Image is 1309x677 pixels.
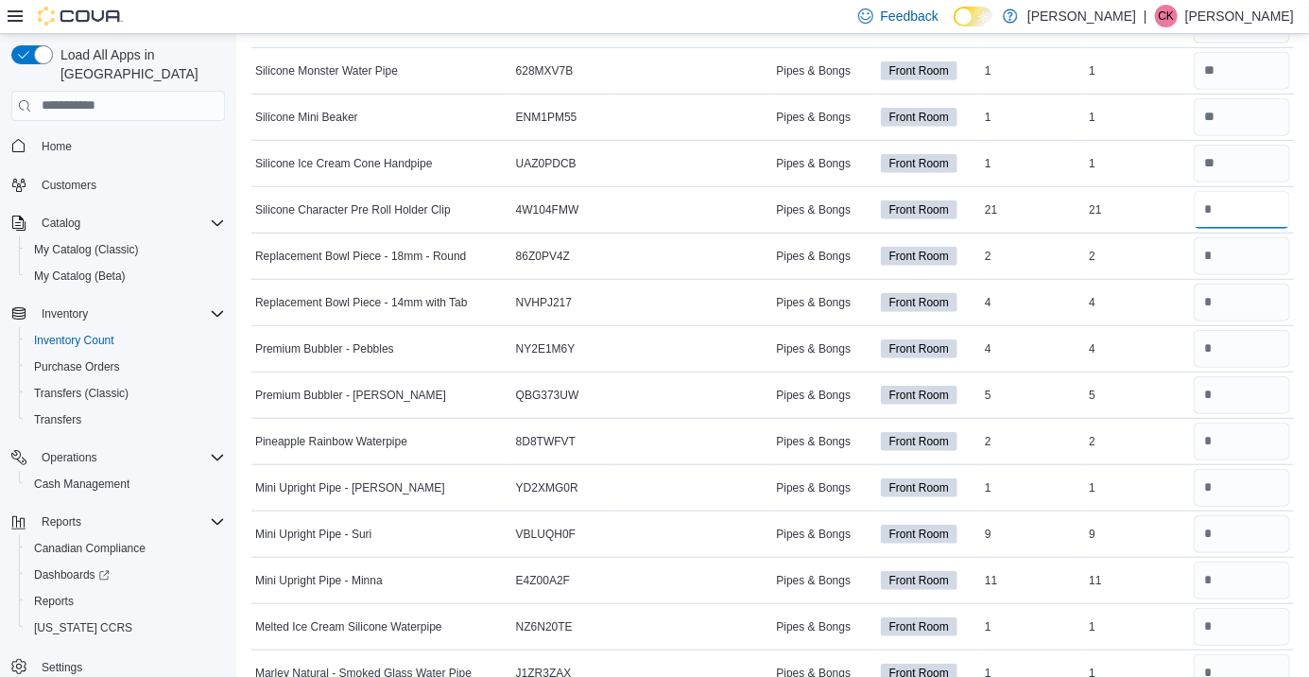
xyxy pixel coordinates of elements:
span: Front Room [889,201,949,218]
span: Pipes & Bongs [776,388,851,403]
div: 1 [1085,477,1189,499]
div: 11 [1085,569,1189,592]
span: Front Room [881,154,957,173]
button: Transfers (Classic) [19,380,233,407]
div: 4 [1085,338,1189,360]
span: Front Room [889,62,949,79]
span: Front Room [889,109,949,126]
span: Cash Management [26,473,225,495]
span: Catalog [34,212,225,234]
div: 21 [1085,199,1189,221]
span: NY2E1M6Y [516,341,576,356]
a: Reports [26,590,81,613]
div: 9 [981,523,1085,546]
button: Operations [34,446,105,469]
span: 86Z0PV4Z [516,249,570,264]
button: Home [4,132,233,160]
div: 1 [981,477,1085,499]
a: Customers [34,174,104,197]
span: Front Room [881,386,957,405]
button: Reports [34,511,89,533]
button: Inventory Count [19,327,233,354]
span: Transfers [34,412,81,427]
img: Cova [38,7,123,26]
p: | [1144,5,1147,27]
span: Customers [42,178,96,193]
span: 628MXV7B [516,63,574,78]
span: Dashboards [34,567,110,582]
span: Front Room [881,617,957,636]
a: Canadian Compliance [26,537,153,560]
span: Pipes & Bongs [776,63,851,78]
span: Front Room [881,293,957,312]
a: Dashboards [26,564,117,586]
span: QBG373UW [516,388,579,403]
span: Pipes & Bongs [776,295,851,310]
span: Inventory Count [26,329,225,352]
span: Operations [42,450,97,465]
span: NVHPJ217 [516,295,572,310]
span: Replacement Bowl Piece - 14mm with Tab [255,295,468,310]
div: 2 [1085,430,1189,453]
span: Purchase Orders [26,356,225,378]
span: E4Z00A2F [516,573,570,588]
span: Inventory [42,306,88,321]
span: My Catalog (Beta) [34,269,126,284]
span: Silicone Monster Water Pipe [255,63,398,78]
button: Catalog [34,212,88,234]
div: 4 [1085,291,1189,314]
div: Carson Keddy [1155,5,1178,27]
span: Premium Bubbler - [PERSON_NAME] [255,388,446,403]
div: 1 [981,60,1085,82]
span: Front Room [889,340,949,357]
span: 8D8TWFVT [516,434,576,449]
span: Front Room [889,526,949,543]
span: Silicone Ice Cream Cone Handpipe [255,156,432,171]
span: Replacement Bowl Piece - 18mm - Round [255,249,466,264]
div: 1 [981,616,1085,638]
span: [US_STATE] CCRS [34,620,132,635]
span: Reports [34,594,74,609]
a: Home [34,135,79,158]
span: YD2XMG0R [516,480,578,495]
span: Inventory Count [34,333,114,348]
div: 1 [1085,106,1189,129]
span: Front Room [889,294,949,311]
span: Pipes & Bongs [776,619,851,634]
span: Pipes & Bongs [776,573,851,588]
span: Front Room [889,618,949,635]
span: Front Room [881,200,957,219]
p: [PERSON_NAME] [1027,5,1136,27]
span: Pipes & Bongs [776,341,851,356]
span: ENM1PM55 [516,110,577,125]
a: Transfers [26,408,89,431]
div: 2 [981,430,1085,453]
span: Silicone Mini Beaker [255,110,358,125]
span: Front Room [889,572,949,589]
a: My Catalog (Classic) [26,238,146,261]
span: My Catalog (Classic) [26,238,225,261]
button: Reports [4,509,233,535]
span: Silicone Character Pre Roll Holder Clip [255,202,451,217]
div: 2 [981,245,1085,268]
a: [US_STATE] CCRS [26,616,140,639]
span: Front Room [889,479,949,496]
span: Canadian Compliance [34,541,146,556]
a: Dashboards [19,562,233,588]
span: Catalog [42,216,80,231]
button: Inventory [34,303,95,325]
span: Pipes & Bongs [776,480,851,495]
span: Front Room [889,248,949,265]
div: 4 [981,338,1085,360]
span: Premium Bubbler - Pebbles [255,341,394,356]
span: Front Room [881,339,957,358]
span: Transfers (Classic) [26,382,225,405]
span: Reports [26,590,225,613]
span: Transfers (Classic) [34,386,129,401]
span: Reports [34,511,225,533]
span: Dashboards [26,564,225,586]
span: VBLUQH0F [516,527,576,542]
span: Dark Mode [954,26,955,27]
div: 1 [1085,152,1189,175]
a: Transfers (Classic) [26,382,136,405]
